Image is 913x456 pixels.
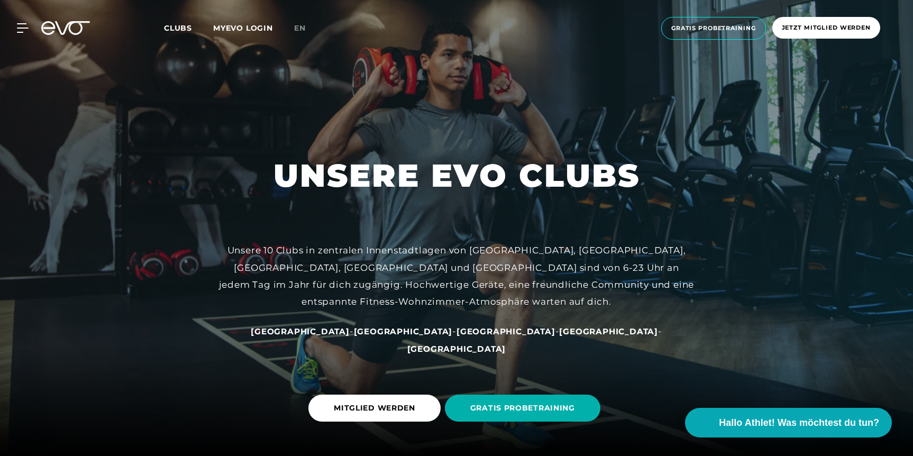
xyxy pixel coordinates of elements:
a: [GEOGRAPHIC_DATA] [251,326,350,336]
a: MITGLIED WERDEN [308,387,445,430]
span: MITGLIED WERDEN [334,403,415,414]
span: GRATIS PROBETRAINING [470,403,575,414]
span: [GEOGRAPHIC_DATA] [407,344,506,354]
h1: UNSERE EVO CLUBS [273,155,640,196]
span: en [294,23,306,33]
span: Gratis Probetraining [671,24,756,33]
div: Unsere 10 Clubs in zentralen Innenstadtlagen von [GEOGRAPHIC_DATA], [GEOGRAPHIC_DATA], [GEOGRAPHI... [218,242,695,310]
a: MYEVO LOGIN [213,23,273,33]
a: en [294,22,318,34]
span: Jetzt Mitglied werden [782,23,871,32]
div: - - - - [218,323,695,357]
a: [GEOGRAPHIC_DATA] [457,326,555,336]
a: Gratis Probetraining [658,17,769,40]
button: Hallo Athlet! Was möchtest du tun? [685,408,892,437]
span: Clubs [164,23,192,33]
a: [GEOGRAPHIC_DATA] [559,326,658,336]
a: GRATIS PROBETRAINING [445,387,605,430]
a: [GEOGRAPHIC_DATA] [407,343,506,354]
a: [GEOGRAPHIC_DATA] [354,326,453,336]
a: Clubs [164,23,213,33]
a: Jetzt Mitglied werden [769,17,883,40]
span: Hallo Athlet! Was möchtest du tun? [719,416,879,430]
